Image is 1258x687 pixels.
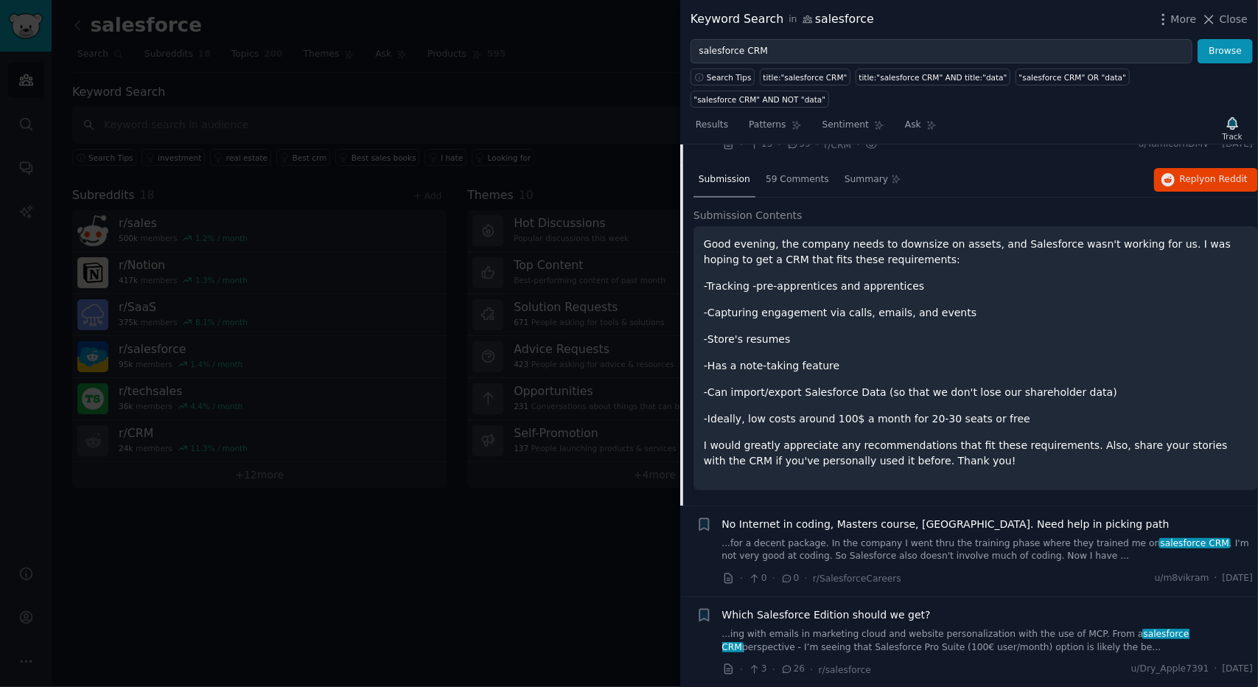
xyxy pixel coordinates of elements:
span: salesforce CRM [1159,538,1231,548]
span: · [772,571,775,586]
span: Search Tips [707,72,752,83]
div: "salesforce CRM" AND NOT "data" [694,94,826,105]
button: More [1156,12,1197,27]
span: 59 [786,138,811,151]
span: u/Dry_Apple7391 [1131,663,1209,676]
div: Track [1223,131,1243,142]
span: [DATE] [1223,572,1253,585]
input: Try a keyword related to your business [691,39,1192,64]
button: Replyon Reddit [1154,168,1258,192]
span: Submission [699,173,750,186]
span: · [816,137,819,153]
span: Patterns [749,119,786,132]
button: Close [1201,12,1248,27]
span: · [740,662,743,677]
span: salesforce CRM [722,629,1189,652]
span: Results [696,119,728,132]
span: 26 [780,663,805,676]
span: · [778,137,781,153]
span: · [1215,138,1217,151]
span: u/YamicornDMV [1139,138,1209,151]
a: Patterns [744,114,806,144]
span: · [805,571,808,586]
span: r/CRM [825,140,852,150]
span: u/m8vikram [1155,572,1209,585]
span: · [1215,572,1217,585]
span: Submission Contents [693,208,803,223]
span: · [810,662,813,677]
a: Which Salesforce Edition should we get? [722,607,931,623]
button: Track [1217,113,1248,144]
span: r/salesforce [819,665,871,675]
a: Results [691,114,733,144]
p: -Capturing engagement via calls, emails, and events [704,305,1248,321]
span: on Reddit [1205,174,1248,184]
div: title:"salesforce CRM" [763,72,848,83]
span: r/SalesforceCareers [813,573,901,584]
span: 3 [748,663,766,676]
span: 0 [780,572,799,585]
a: Ask [900,114,942,144]
span: 59 Comments [766,173,829,186]
a: "salesforce CRM" OR "data" [1016,69,1129,86]
p: I would greatly appreciate any recommendations that fit these requirements. Also, share your stor... [704,438,1248,469]
span: Reply [1180,173,1248,186]
button: Search Tips [691,69,755,86]
div: "salesforce CRM" OR "data" [1019,72,1126,83]
span: 0 [748,572,766,585]
span: · [740,571,743,586]
p: -Tracking -pre-apprentices and apprentices [704,279,1248,294]
span: in [789,13,797,27]
a: ...for a decent package. In the company I went thru the training phase where they trained me onsa... [722,537,1254,563]
span: [DATE] [1223,663,1253,676]
span: · [1215,663,1217,676]
span: 13 [748,138,772,151]
span: [DATE] [1223,138,1253,151]
p: -Can import/export Salesforce Data (so that we don't lose our shareholder data) [704,385,1248,400]
span: Close [1220,12,1248,27]
p: -Ideally, low costs around 100$ a month for 20-30 seats or free [704,411,1248,427]
div: Keyword Search salesforce [691,10,874,29]
span: · [856,137,859,153]
p: -Store's resumes [704,332,1248,347]
span: · [772,662,775,677]
span: · [740,137,743,153]
a: title:"salesforce CRM" [760,69,850,86]
div: title:"salesforce CRM" AND title:"data" [859,72,1007,83]
span: More [1171,12,1197,27]
a: No Internet in coding, Masters course, [GEOGRAPHIC_DATA]. Need help in picking path [722,517,1170,532]
span: Summary [845,173,888,186]
p: -Has a note-taking feature [704,358,1248,374]
p: Good evening, the company needs to downsize on assets, and Salesforce wasn't working for us. I wa... [704,237,1248,268]
a: title:"salesforce CRM" AND title:"data" [856,69,1010,86]
span: Ask [905,119,921,132]
span: Sentiment [822,119,869,132]
a: ...ing with emails in marketing cloud and website personalization with the use of MCP. From asale... [722,628,1254,654]
button: Browse [1198,39,1253,64]
a: "salesforce CRM" AND NOT "data" [691,91,829,108]
a: Sentiment [817,114,890,144]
